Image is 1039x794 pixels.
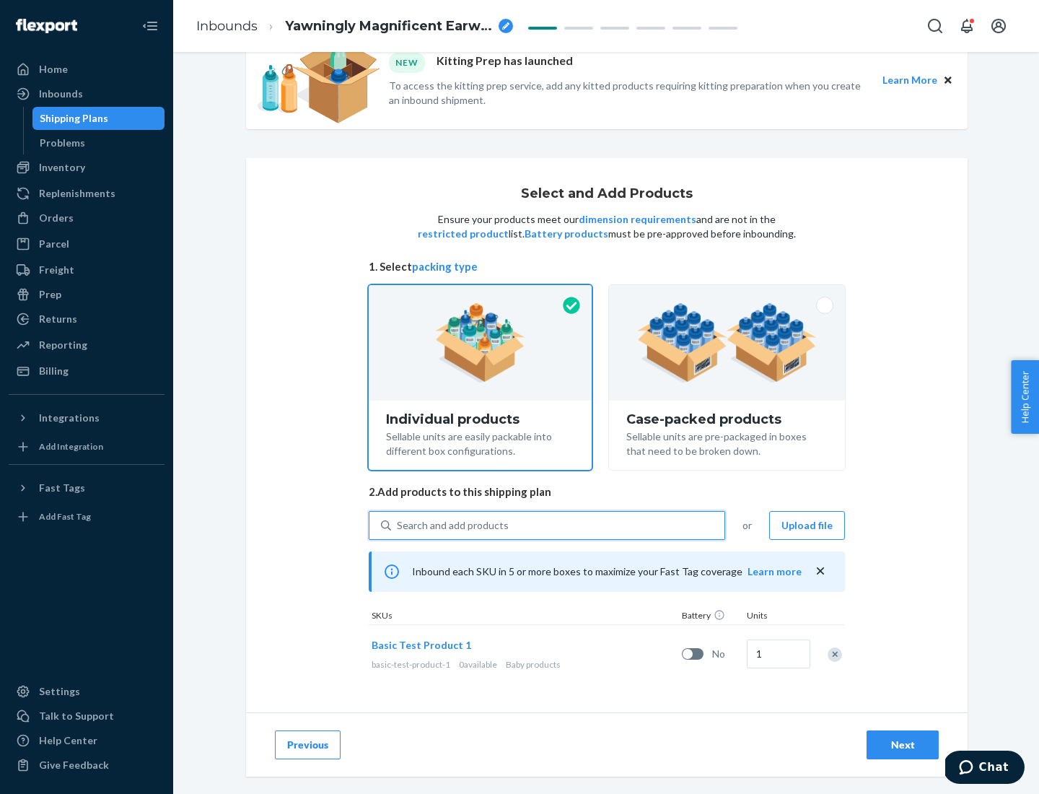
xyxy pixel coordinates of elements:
div: Baby products [372,658,676,671]
div: Billing [39,364,69,378]
button: packing type [412,259,478,274]
div: Talk to Support [39,709,114,723]
a: Billing [9,359,165,383]
iframe: Opens a widget where you can chat to one of our agents [945,751,1025,787]
span: 1. Select [369,259,845,274]
ol: breadcrumbs [185,5,525,48]
img: case-pack.59cecea509d18c883b923b81aeac6d0b.png [637,303,817,383]
img: Flexport logo [16,19,77,33]
a: Add Fast Tag [9,505,165,528]
div: Give Feedback [39,758,109,772]
button: Upload file [769,511,845,540]
button: Close [940,72,956,88]
div: Integrations [39,411,100,425]
div: Freight [39,263,74,277]
a: Home [9,58,165,81]
button: Open notifications [952,12,981,40]
button: dimension requirements [579,212,696,227]
span: No [712,647,741,661]
button: Learn more [748,564,802,579]
a: Returns [9,307,165,331]
div: Add Fast Tag [39,510,91,523]
div: Settings [39,684,80,699]
button: restricted product [418,227,509,241]
button: Give Feedback [9,754,165,777]
a: Parcel [9,232,165,256]
a: Help Center [9,729,165,752]
p: Kitting Prep has launched [437,53,573,72]
div: NEW [389,53,425,72]
button: Help Center [1011,360,1039,434]
div: Units [744,609,809,624]
div: Inbound each SKU in 5 or more boxes to maximize your Fast Tag coverage [369,551,845,592]
div: Help Center [39,733,97,748]
button: Close Navigation [136,12,165,40]
div: Home [39,62,68,77]
div: Sellable units are pre-packaged in boxes that need to be broken down. [626,427,828,458]
span: 0 available [459,659,497,670]
div: Inbounds [39,87,83,101]
span: basic-test-product-1 [372,659,450,670]
a: Settings [9,680,165,703]
div: Case-packed products [626,412,828,427]
span: 2. Add products to this shipping plan [369,484,845,499]
p: Ensure your products meet our and are not in the list. must be pre-approved before inbounding. [416,212,797,241]
div: Returns [39,312,77,326]
span: Yawningly Magnificent Earwig [285,17,493,36]
input: Quantity [747,640,810,668]
div: Individual products [386,412,574,427]
button: Battery products [525,227,608,241]
button: Next [867,730,939,759]
a: Add Integration [9,435,165,458]
div: Inventory [39,160,85,175]
div: Fast Tags [39,481,85,495]
div: Prep [39,287,61,302]
a: Orders [9,206,165,230]
div: Next [879,738,926,752]
a: Shipping Plans [32,107,165,130]
button: Talk to Support [9,704,165,728]
div: Search and add products [397,518,509,533]
a: Inbounds [196,18,258,34]
button: Fast Tags [9,476,165,499]
button: Integrations [9,406,165,429]
h1: Select and Add Products [521,187,693,201]
button: Open account menu [984,12,1013,40]
button: Open Search Box [921,12,950,40]
a: Problems [32,131,165,154]
span: Basic Test Product 1 [372,639,471,651]
a: Replenishments [9,182,165,205]
button: Learn More [882,72,937,88]
img: individual-pack.facf35554cb0f1810c75b2bd6df2d64e.png [435,303,525,383]
div: Add Integration [39,440,103,453]
button: close [813,564,828,579]
div: Problems [40,136,85,150]
a: Inventory [9,156,165,179]
a: Inbounds [9,82,165,105]
div: Reporting [39,338,87,352]
button: Previous [275,730,341,759]
div: Shipping Plans [40,111,108,126]
div: Sellable units are easily packable into different box configurations. [386,427,574,458]
div: Parcel [39,237,69,251]
div: Replenishments [39,186,115,201]
div: Remove Item [828,647,842,662]
p: To access the kitting prep service, add any kitted products requiring kitting preparation when yo... [389,79,869,108]
a: Reporting [9,333,165,357]
a: Prep [9,283,165,306]
div: SKUs [369,609,679,624]
div: Battery [679,609,744,624]
div: Orders [39,211,74,225]
a: Freight [9,258,165,282]
button: Basic Test Product 1 [372,638,471,653]
span: or [742,518,752,533]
